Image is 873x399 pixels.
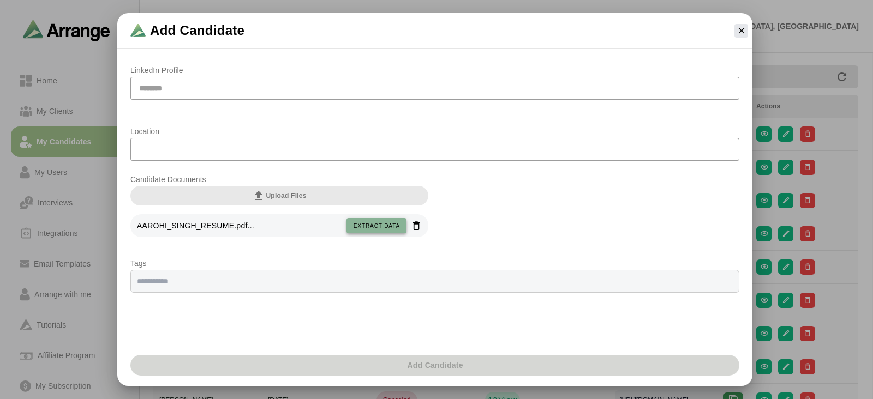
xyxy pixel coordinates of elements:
[130,257,739,270] p: Tags
[130,173,428,186] p: Candidate Documents
[130,64,739,77] p: LinkedIn Profile
[137,221,254,230] span: AAROHI_SINGH_RESUME.pdf...
[130,186,428,205] button: Upload Files
[150,22,244,39] span: Add Candidate
[252,189,306,202] span: Upload Files
[353,223,400,229] span: Extract data
[130,125,739,138] p: Location
[346,218,406,233] button: Extract data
